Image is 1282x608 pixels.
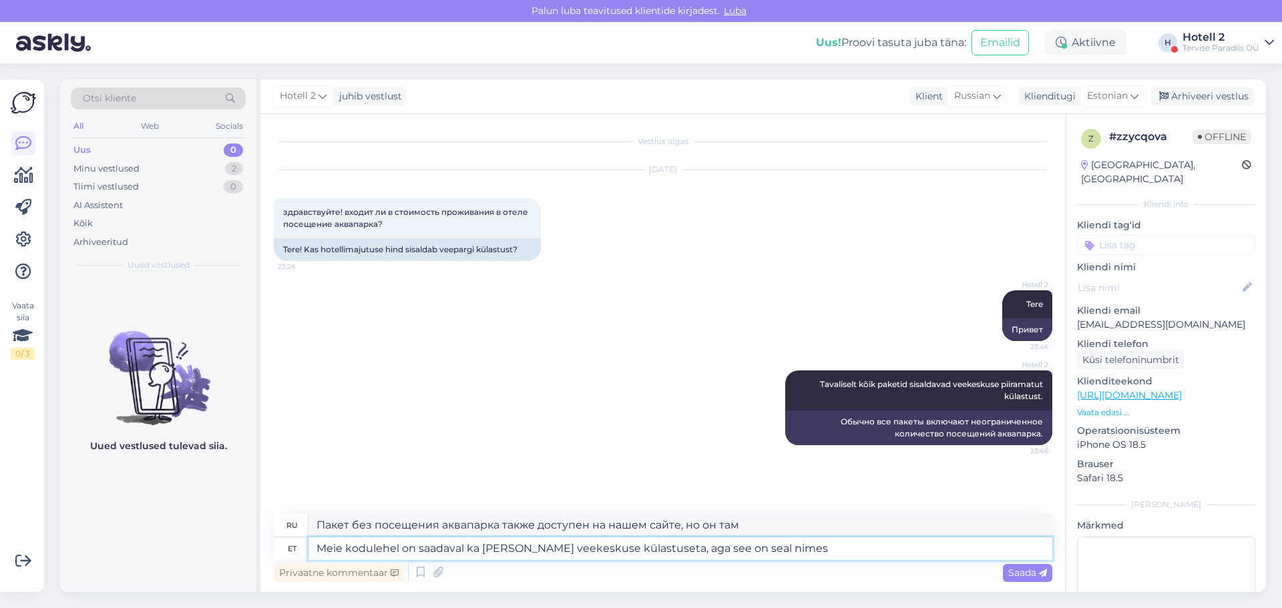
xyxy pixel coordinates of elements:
div: Web [138,117,162,135]
img: Askly Logo [11,90,36,115]
div: Proovi tasuta juba täna: [816,35,966,51]
span: Hotell 2 [998,360,1048,370]
span: Offline [1193,129,1251,144]
div: 0 / 3 [11,348,35,360]
span: Saada [1008,567,1047,579]
div: AI Assistent [73,199,123,212]
div: et [288,537,296,560]
a: Hotell 2Tervise Paradiis OÜ [1183,32,1274,53]
input: Lisa nimi [1078,280,1240,295]
div: 0 [224,143,243,157]
div: [DATE] [274,164,1052,176]
p: iPhone OS 18.5 [1077,438,1255,452]
span: 23:28 [278,262,328,272]
p: Vaata edasi ... [1077,406,1255,418]
div: [GEOGRAPHIC_DATA], [GEOGRAPHIC_DATA] [1081,158,1242,186]
div: Привет [1002,318,1052,341]
div: [PERSON_NAME] [1077,499,1255,511]
div: Arhiveeritud [73,236,128,249]
div: 2 [225,162,243,176]
textarea: Пакет без посещения аквапарка также доступен на нашем сайте, но он там [308,514,1052,537]
p: Kliendi telefon [1077,337,1255,351]
div: Kliendi info [1077,198,1255,210]
p: Kliendi email [1077,304,1255,318]
img: No chats [60,307,256,427]
button: Emailid [972,30,1029,55]
div: Kõik [73,217,93,230]
div: Klient [910,89,943,103]
div: Tervise Paradiis OÜ [1183,43,1259,53]
b: Uus! [816,36,841,49]
div: Vestlus algas [274,135,1052,147]
span: 23:46 [998,342,1048,352]
span: здравствуйте! входит ли в стоимость проживания в отеле посещение аквапарка? [283,207,530,229]
div: Socials [213,117,246,135]
p: Kliendi nimi [1077,260,1255,274]
div: ru [286,514,298,537]
span: Russian [954,89,990,103]
div: Обычно все пакеты включают неограниченное количество посещений аквапарка. [785,410,1052,445]
span: Hotell 2 [998,280,1048,290]
span: Otsi kliente [83,91,136,105]
div: Küsi telefoninumbrit [1077,351,1185,369]
input: Lisa tag [1077,235,1255,255]
p: Klienditeekond [1077,374,1255,388]
div: juhib vestlust [334,89,402,103]
textarea: Meie kodulehel on saadaval ka [PERSON_NAME] veekeskuse külastuseta, aga see on seal nimes [308,537,1052,560]
div: Klienditugi [1019,89,1076,103]
span: 23:46 [998,446,1048,456]
div: H [1158,33,1177,52]
p: Uued vestlused tulevad siia. [90,439,227,453]
div: All [71,117,86,135]
p: Brauser [1077,457,1255,471]
span: Uued vestlused [128,259,190,271]
div: 0 [224,180,243,194]
div: Privaatne kommentaar [274,564,404,582]
div: Arhiveeri vestlus [1151,87,1254,105]
div: Hotell 2 [1183,32,1259,43]
p: Kliendi tag'id [1077,218,1255,232]
div: Minu vestlused [73,162,140,176]
p: Märkmed [1077,519,1255,533]
div: Tiimi vestlused [73,180,139,194]
div: # zzycqova [1109,129,1193,145]
div: Uus [73,143,91,157]
span: Hotell 2 [280,89,316,103]
div: Aktiivne [1045,31,1126,55]
div: Vaata siia [11,300,35,360]
span: Tavaliselt kõik paketid sisaldavad veekeskuse piiramatut külastust. [820,379,1045,401]
a: [URL][DOMAIN_NAME] [1077,389,1182,401]
p: Operatsioonisüsteem [1077,424,1255,438]
span: Tere [1026,299,1043,309]
span: Estonian [1087,89,1128,103]
div: Tere! Kas hotellimajutuse hind sisaldab veepargi külastust? [274,238,541,261]
span: z [1088,133,1094,143]
p: [EMAIL_ADDRESS][DOMAIN_NAME] [1077,318,1255,332]
span: Luba [720,5,751,17]
p: Safari 18.5 [1077,471,1255,485]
